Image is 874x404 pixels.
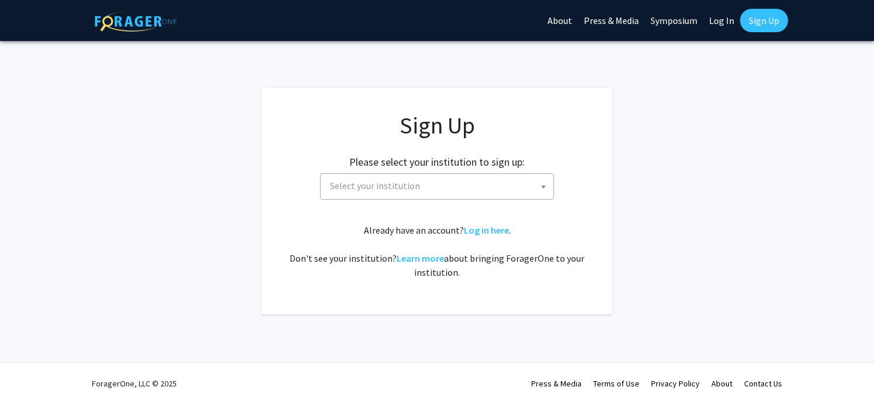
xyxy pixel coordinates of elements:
span: Select your institution [330,180,420,191]
a: Sign Up [740,9,788,32]
span: Select your institution [320,173,554,200]
div: Already have an account? . Don't see your institution? about bringing ForagerOne to your institut... [285,223,589,279]
img: ForagerOne Logo [95,11,177,32]
a: Terms of Use [593,378,639,389]
a: Press & Media [531,378,581,389]
a: Contact Us [744,378,782,389]
h1: Sign Up [285,111,589,139]
a: Learn more about bringing ForagerOne to your institution [397,252,444,264]
a: Log in here [464,224,509,236]
h2: Please select your institution to sign up: [349,156,525,169]
a: About [711,378,732,389]
a: Privacy Policy [651,378,700,389]
span: Select your institution [325,174,553,198]
div: ForagerOne, LLC © 2025 [92,363,177,404]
